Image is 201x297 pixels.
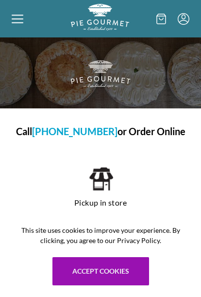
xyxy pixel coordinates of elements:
a: [PHONE_NUMBER] [32,125,117,137]
img: pickup in store [88,166,113,192]
p: Pickup in store [27,195,174,210]
a: Logo [71,23,129,32]
img: logo [71,4,129,31]
span: This site uses cookies to improve your experience. By clicking, you agree to our Privacy Policy. [12,225,189,245]
button: Accept cookies [52,257,149,285]
button: Menu [178,13,189,25]
h1: Call or Order Online [8,124,193,139]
